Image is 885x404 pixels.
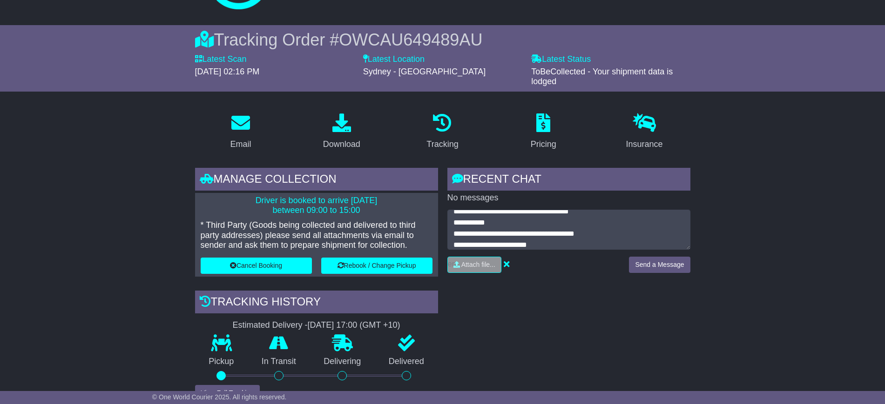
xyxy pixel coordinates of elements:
div: Tracking history [195,291,438,316]
a: Email [224,110,257,154]
p: Pickup [195,357,248,367]
p: * Third Party (Goods being collected and delivered to third party addresses) please send all atta... [201,220,432,251]
div: [DATE] 17:00 (GMT +10) [308,320,400,331]
button: Rebook / Change Pickup [321,258,432,274]
label: Latest Scan [195,54,247,65]
span: ToBeCollected - Your shipment data is lodged [531,67,673,86]
div: RECENT CHAT [447,168,690,193]
label: Latest Status [531,54,591,65]
div: Insurance [626,138,663,151]
a: Pricing [525,110,562,154]
div: Tracking [426,138,458,151]
div: Email [230,138,251,151]
span: © One World Courier 2025. All rights reserved. [152,393,287,401]
span: [DATE] 02:16 PM [195,67,260,76]
button: View Full Tracking [195,385,260,401]
span: OWCAU649489AU [339,30,482,49]
button: Send a Message [629,257,690,273]
p: Driver is booked to arrive [DATE] between 09:00 to 15:00 [201,196,432,216]
a: Insurance [620,110,669,154]
div: Manage collection [195,168,438,193]
a: Download [317,110,366,154]
div: Tracking Order # [195,30,690,50]
p: Delivered [375,357,438,367]
div: Download [323,138,360,151]
span: Sydney - [GEOGRAPHIC_DATA] [363,67,486,76]
label: Latest Location [363,54,425,65]
button: Cancel Booking [201,258,312,274]
p: No messages [447,193,690,203]
p: In Transit [248,357,310,367]
p: Delivering [310,357,375,367]
div: Estimated Delivery - [195,320,438,331]
a: Tracking [420,110,464,154]
div: Pricing [531,138,556,151]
